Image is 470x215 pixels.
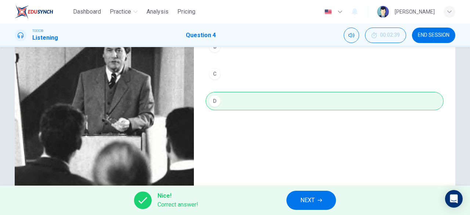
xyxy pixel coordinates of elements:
span: Nice! [158,191,198,200]
span: Pricing [177,7,195,16]
img: Profile picture [377,6,389,18]
h1: Listening [32,33,58,42]
span: END SESSION [418,32,449,38]
img: en [323,9,333,15]
img: Photographs [15,28,194,207]
span: Practice [110,7,131,16]
h1: Question 4 [186,31,216,40]
button: Practice [107,5,141,18]
a: EduSynch logo [15,4,70,19]
span: Analysis [147,7,169,16]
img: EduSynch logo [15,4,53,19]
span: Correct answer! [158,200,198,209]
button: Dashboard [70,5,104,18]
div: Mute [344,28,359,43]
button: NEXT [286,191,336,210]
button: 00:02:39 [365,28,406,43]
button: END SESSION [412,28,455,43]
span: 00:02:39 [380,32,400,38]
div: Hide [365,28,406,43]
div: [PERSON_NAME] [395,7,435,16]
button: Analysis [144,5,171,18]
span: Dashboard [73,7,101,16]
button: Pricing [174,5,198,18]
div: Open Intercom Messenger [445,190,463,208]
span: TOEIC® [32,28,43,33]
span: NEXT [300,195,315,205]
